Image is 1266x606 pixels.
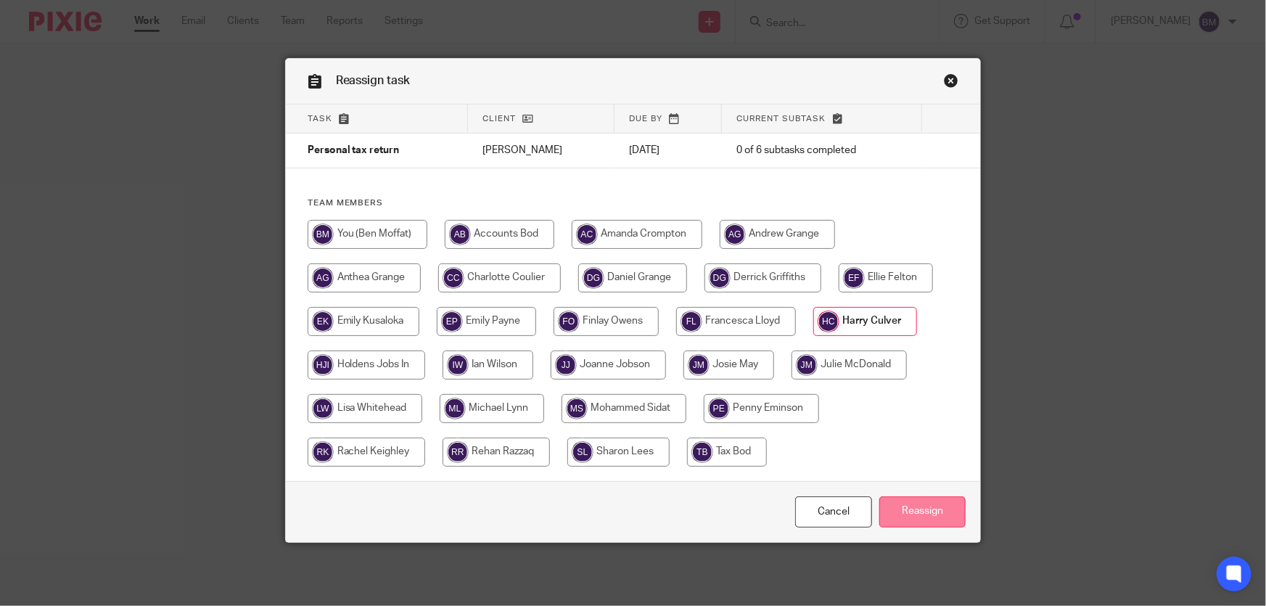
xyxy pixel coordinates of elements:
p: [DATE] [629,143,707,157]
span: Task [308,115,332,123]
h4: Team members [308,197,959,209]
td: 0 of 6 subtasks completed [722,134,922,168]
span: Current subtask [736,115,826,123]
span: Client [482,115,516,123]
a: Close this dialog window [795,496,872,528]
span: Due by [629,115,662,123]
span: Reassign task [336,75,411,86]
a: Close this dialog window [944,73,958,93]
p: [PERSON_NAME] [482,143,600,157]
input: Reassign [879,496,966,528]
span: Personal tax return [308,146,400,156]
